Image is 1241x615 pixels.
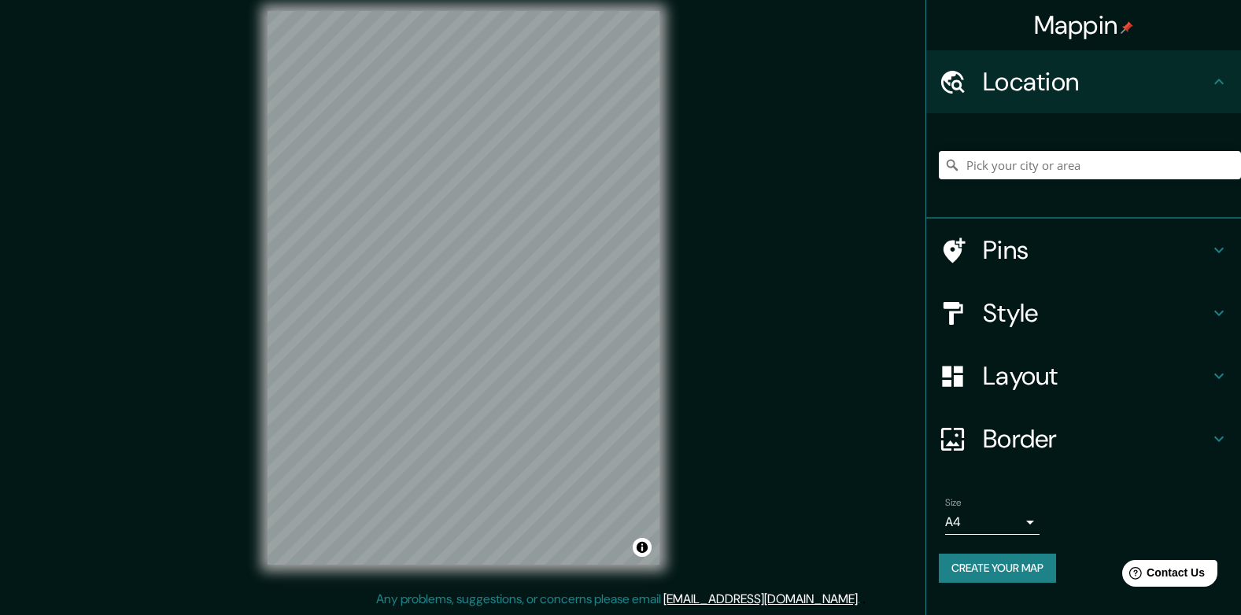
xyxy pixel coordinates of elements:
button: Toggle attribution [633,538,652,557]
h4: Layout [983,360,1210,392]
div: Style [926,282,1241,344]
div: . [860,590,862,609]
h4: Mappin [1034,9,1134,41]
h4: Location [983,66,1210,98]
label: Size [945,496,962,510]
div: Location [926,50,1241,113]
canvas: Map [268,11,659,565]
iframe: Help widget launcher [1101,554,1224,598]
div: Pins [926,219,1241,282]
div: Layout [926,344,1241,407]
button: Create your map [939,554,1056,583]
div: . [862,590,866,609]
h4: Style [983,297,1210,329]
h4: Border [983,423,1210,455]
div: Border [926,407,1241,470]
a: [EMAIL_ADDRESS][DOMAIN_NAME] [663,591,858,607]
h4: Pins [983,234,1210,266]
p: Any problems, suggestions, or concerns please email . [376,590,860,609]
div: A4 [945,510,1040,535]
input: Pick your city or area [939,151,1241,179]
img: pin-icon.png [1121,21,1133,34]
